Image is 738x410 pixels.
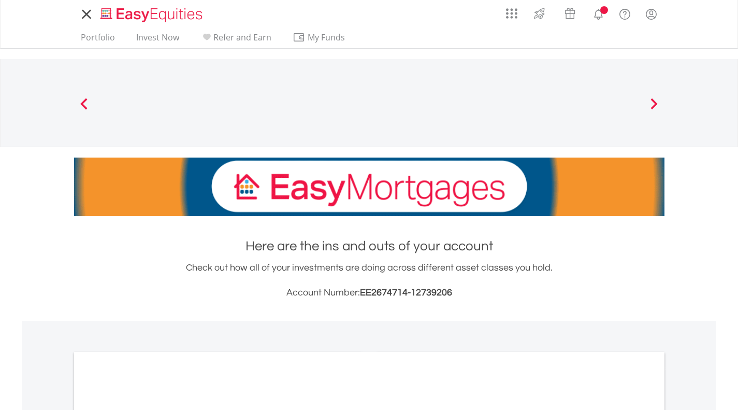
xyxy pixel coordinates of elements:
[77,32,119,48] a: Portfolio
[360,288,452,298] span: EE2674714-12739206
[196,32,276,48] a: Refer and Earn
[98,6,207,23] img: EasyEquities_Logo.png
[74,237,664,256] h1: Here are the ins and outs of your account
[213,32,271,43] span: Refer and Earn
[531,5,548,22] img: thrive-v2.svg
[499,3,524,19] a: AppsGrid
[74,158,664,216] img: EasyMortage Promotion Banner
[132,32,183,48] a: Invest Now
[638,3,664,25] a: My Profile
[555,3,585,22] a: Vouchers
[96,3,207,23] a: Home page
[293,31,360,44] span: My Funds
[506,8,517,19] img: grid-menu-icon.svg
[612,3,638,23] a: FAQ's and Support
[74,286,664,300] h3: Account Number:
[585,3,612,23] a: Notifications
[74,261,664,300] div: Check out how all of your investments are doing across different asset classes you hold.
[561,5,578,22] img: vouchers-v2.svg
